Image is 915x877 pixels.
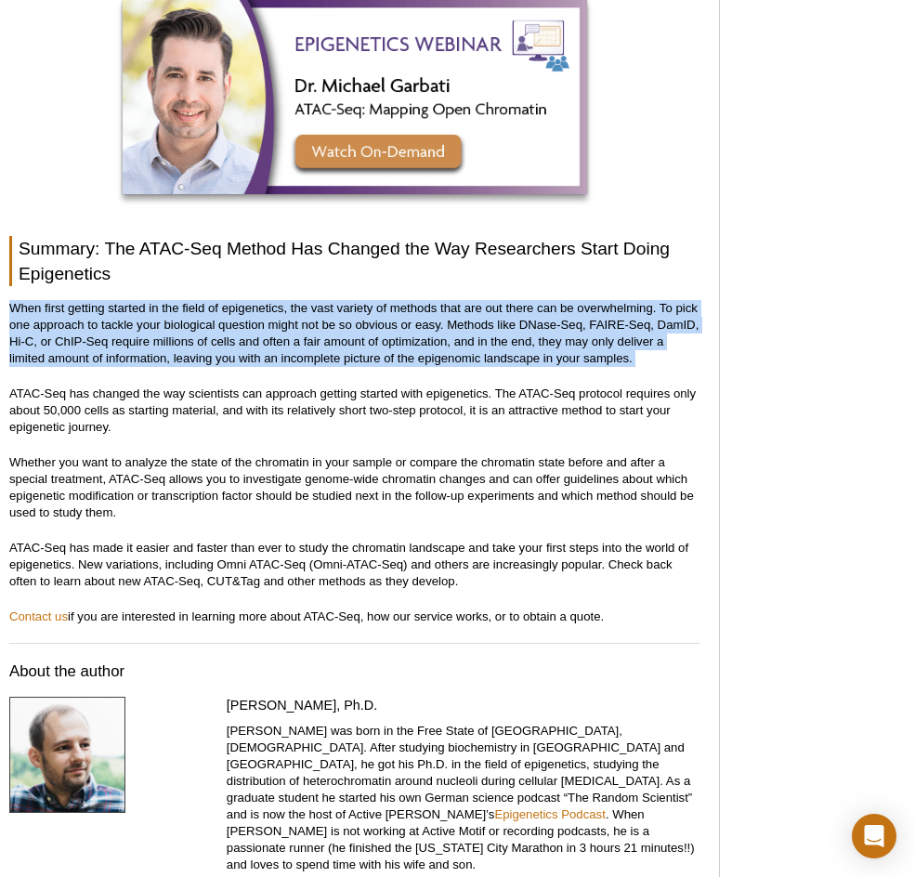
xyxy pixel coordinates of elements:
[9,454,700,521] p: Whether you want to analyze the state of the chromatin in your sample or compare the chromatin st...
[9,386,700,436] p: ATAC-Seq has changed the way scientists can approach getting started with epigenetics. The ATAC-S...
[227,697,701,713] h4: [PERSON_NAME], Ph.D.
[9,609,700,625] p: if you are interested in learning more about ATAC-Seq, how our service works, or to obtain a quote.
[9,540,700,590] p: ATAC-Seq has made it easier and faster than ever to study the chromatin landscape and take your f...
[9,300,700,367] p: When first getting started in the field of epigenetics, the vast variety of methods that are out ...
[9,609,68,623] a: Contact us
[9,236,700,286] h2: Summary: The ATAC-Seq Method Has Changed the Way Researchers Start Doing Epigenetics
[9,697,125,813] img: Stefan Dillinger
[227,723,701,873] p: [PERSON_NAME] was born in the Free State of [GEOGRAPHIC_DATA], [DEMOGRAPHIC_DATA]. After studying...
[852,814,896,858] div: Open Intercom Messenger
[494,807,606,821] a: Epigenetics Podcast
[9,661,700,683] h3: About the author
